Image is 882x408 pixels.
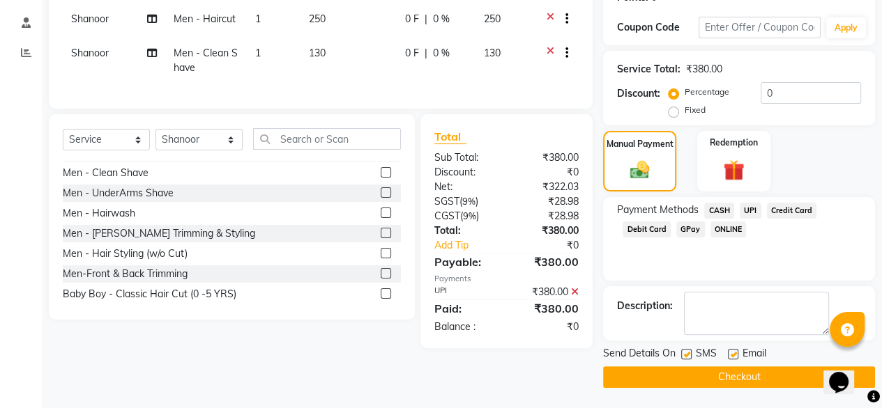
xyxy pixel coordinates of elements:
[686,62,722,77] div: ₹380.00
[506,165,589,180] div: ₹0
[255,13,261,25] span: 1
[309,13,326,25] span: 250
[405,46,419,61] span: 0 F
[506,223,589,238] div: ₹380.00
[603,366,875,388] button: Checkout
[63,246,188,261] div: Men - Hair Styling (w/o Cut)
[253,128,401,150] input: Search or Scan
[424,150,507,165] div: Sub Total:
[617,20,699,35] div: Coupon Code
[433,46,450,61] span: 0 %
[309,47,326,59] span: 130
[520,238,589,253] div: ₹0
[506,209,589,223] div: ₹28.98
[603,346,676,363] span: Send Details On
[624,159,656,181] img: _cash.svg
[506,300,589,317] div: ₹380.00
[506,180,589,194] div: ₹322.03
[434,210,460,222] span: CGST
[617,299,673,313] div: Description:
[433,12,450,26] span: 0 %
[743,346,766,363] span: Email
[424,194,507,209] div: ( )
[617,86,660,101] div: Discount:
[424,238,520,253] a: Add Tip
[484,47,501,59] span: 130
[506,253,589,270] div: ₹380.00
[696,346,717,363] span: SMS
[71,47,109,59] span: Shanoor
[424,209,507,223] div: ( )
[424,253,507,270] div: Payable:
[685,104,706,116] label: Fixed
[699,17,821,38] input: Enter Offer / Coupon Code
[434,195,459,207] span: SGST
[63,206,135,221] div: Men - Hairwash
[255,47,261,59] span: 1
[424,223,507,238] div: Total:
[717,157,751,183] img: _gift.svg
[71,13,109,25] span: Shanoor
[434,130,466,144] span: Total
[425,12,427,26] span: |
[63,186,174,201] div: Men - UnderArms Shave
[425,46,427,61] span: |
[506,320,589,334] div: ₹0
[710,221,747,237] span: ONLINE
[424,320,507,334] div: Balance :
[506,194,589,209] div: ₹28.98
[405,12,419,26] span: 0 F
[767,203,817,219] span: Credit Card
[826,17,866,38] button: Apply
[462,196,476,207] span: 9%
[506,150,589,165] div: ₹380.00
[506,285,589,299] div: ₹380.00
[607,138,674,150] label: Manual Payment
[424,285,507,299] div: UPI
[740,203,761,219] span: UPI
[617,62,680,77] div: Service Total:
[174,47,238,74] span: Men - Clean Shave
[63,287,236,301] div: Baby Boy - Classic Hair Cut (0 -5 YRS)
[710,136,758,149] label: Redemption
[676,221,705,237] span: GPay
[685,86,729,98] label: Percentage
[63,166,149,180] div: Men - Clean Shave
[484,13,501,25] span: 250
[623,221,671,237] span: Debit Card
[434,273,579,285] div: Payments
[424,180,507,194] div: Net:
[63,226,255,241] div: Men - [PERSON_NAME] Trimming & Styling
[617,203,699,217] span: Payment Methods
[424,300,507,317] div: Paid:
[463,210,476,221] span: 9%
[174,13,236,25] span: Men - Haircut
[704,203,734,219] span: CASH
[424,165,507,180] div: Discount:
[63,267,188,281] div: Men-Front & Back Trimming
[823,352,868,394] iframe: chat widget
